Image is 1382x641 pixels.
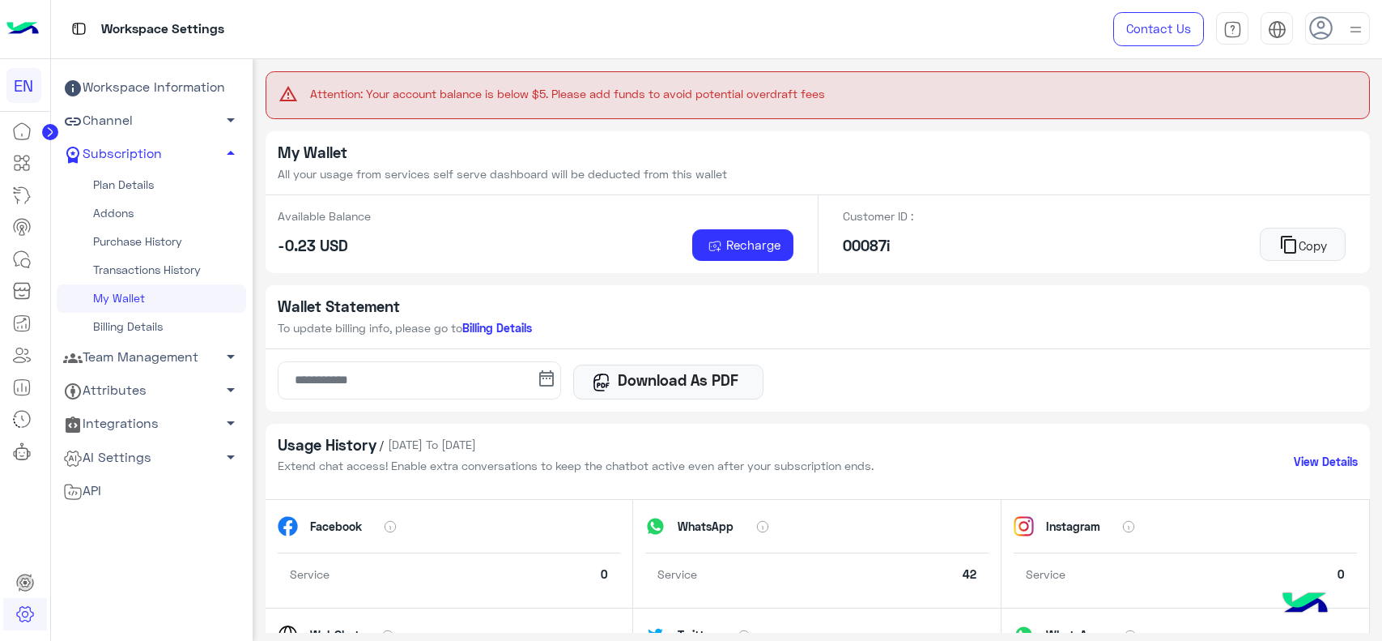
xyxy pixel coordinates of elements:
[57,256,246,284] a: Transactions History
[388,436,476,457] span: [DATE] To [DATE]
[1046,518,1100,535] span: Instagram
[379,436,385,457] span: /
[726,237,780,252] span: Recharge
[462,321,532,335] a: Billing Details
[57,199,246,228] a: Addons
[278,297,532,316] h5: Wallet Statement
[573,365,763,400] button: Download As PDF
[57,71,246,105] a: Workspace Information
[279,84,298,104] span: warning_amber
[1346,19,1366,40] img: profile
[63,481,101,502] span: API
[310,518,362,535] span: Facebook
[221,143,240,163] span: arrow_drop_up
[1113,12,1204,46] a: Contact Us
[57,138,246,171] a: Subscription
[221,413,240,433] span: arrow_drop_down
[101,19,224,41] p: Workspace Settings
[1268,20,1286,39] img: tab
[537,369,556,388] span: date_range
[705,240,726,254] img: recharge icon
[1223,20,1242,39] img: tab
[1014,516,1034,536] img: instagram.svg
[57,441,246,474] a: AI Settings
[57,284,246,313] a: My Wallet
[57,313,246,341] a: Billing Details
[278,516,298,536] img: facebook.svg
[278,167,727,181] span: All your usage from services self serve dashboard will be deducted from this wallet
[1337,566,1345,583] p: 0
[657,566,697,583] p: Service
[57,341,246,374] a: Team Management
[278,143,727,162] h5: My Wallet
[1277,576,1333,633] img: hulul-logo.png
[278,436,376,455] h5: Usage History
[221,380,240,400] span: arrow_drop_down
[1216,12,1248,46] a: tab
[290,566,330,583] p: Service
[278,237,371,255] h5: -0.23 USD
[678,518,734,535] span: WhatsApp
[1294,453,1358,470] a: View Details
[6,68,41,103] div: EN
[310,85,1358,102] p: Attention: Your account balance is below $5. Please add funds to avoid potential overdraft fees
[57,228,246,256] a: Purchase History
[611,371,744,389] h5: Download As PDF
[278,457,874,474] p: Extend chat access! Enable extra conversations to keep the chatbot active even after your subscri...
[592,373,611,392] img: pdf-icon.svg
[221,447,240,467] span: arrow_drop_down
[6,12,39,46] img: Logo
[601,566,608,583] p: 0
[278,207,371,224] p: Available Balance
[221,110,240,130] span: arrow_drop_down
[1260,228,1346,261] button: content_copyCopy
[221,347,240,366] span: arrow_drop_down
[645,516,665,536] img: whatsapp.svg
[57,105,246,138] a: Channel
[963,566,976,583] p: 42
[57,171,246,199] a: Plan Details
[843,207,913,224] p: Customer ID :
[1026,566,1065,583] p: Service
[57,474,246,507] a: API
[57,374,246,408] a: Attributes
[692,229,793,262] button: Recharge
[1279,235,1299,254] span: content_copy
[843,237,913,255] h5: 00087i
[57,408,246,441] a: Integrations
[69,19,89,39] img: tab
[278,321,462,335] span: To update billing info, please go to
